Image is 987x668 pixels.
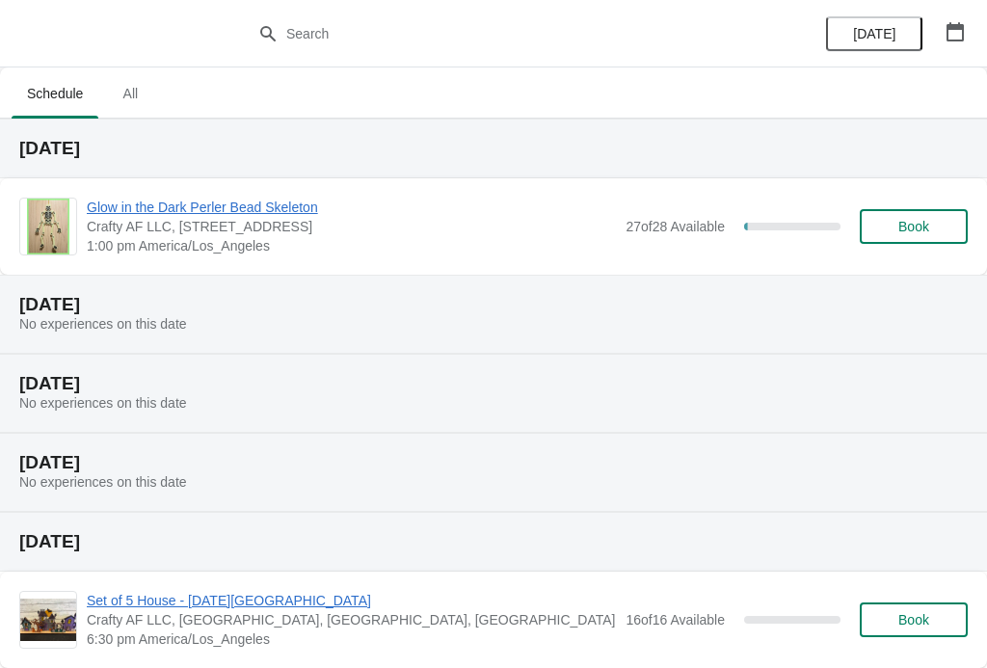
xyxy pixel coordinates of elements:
input: Search [285,16,740,51]
button: [DATE] [826,16,922,51]
span: No experiences on this date [19,474,187,490]
img: Set of 5 House - Halloween Village | Crafty AF LLC, South Tacoma Way, Tacoma, WA, USA | 6:30 pm A... [20,599,76,641]
span: Book [898,612,929,628]
span: Book [898,219,929,234]
h2: [DATE] [19,139,968,158]
h2: [DATE] [19,374,968,393]
span: No experiences on this date [19,316,187,332]
span: Set of 5 House - [DATE][GEOGRAPHIC_DATA] [87,591,616,610]
h2: [DATE] [19,453,968,472]
span: Schedule [12,76,98,111]
span: Crafty AF LLC, [GEOGRAPHIC_DATA], [GEOGRAPHIC_DATA], [GEOGRAPHIC_DATA] [87,610,616,629]
h2: [DATE] [19,532,968,551]
span: Glow in the Dark Perler Bead Skeleton [87,198,616,217]
span: 6:30 pm America/Los_Angeles [87,629,616,649]
h2: [DATE] [19,295,968,314]
button: Book [860,209,968,244]
span: [DATE] [853,26,895,41]
span: All [106,76,154,111]
span: Crafty AF LLC, [STREET_ADDRESS] [87,217,616,236]
span: No experiences on this date [19,395,187,411]
span: 1:00 pm America/Los_Angeles [87,236,616,255]
img: Glow in the Dark Perler Bead Skeleton | Crafty AF LLC, 5442 South Tacoma Way, Tacoma, WA, USA | 1... [27,199,69,254]
span: 16 of 16 Available [626,612,725,628]
span: 27 of 28 Available [626,219,725,234]
button: Book [860,602,968,637]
